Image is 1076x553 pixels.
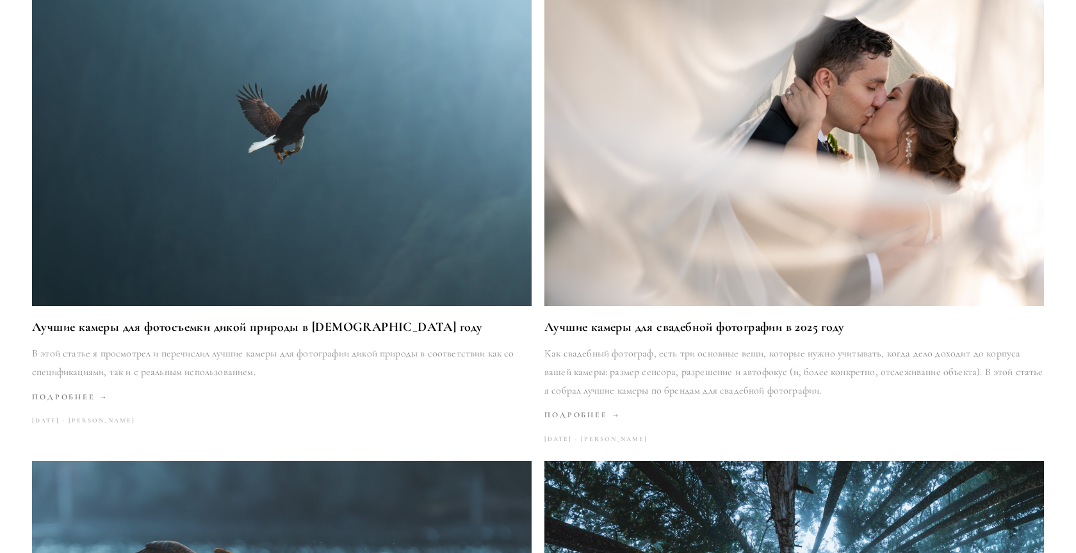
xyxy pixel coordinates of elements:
a: Лучшие камеры для фотосъемки дикой природы в [DEMOGRAPHIC_DATA] году [32,316,532,338]
span: подробнее [544,410,620,419]
span: подробнее [32,392,108,401]
a: подробнее [32,388,532,406]
a: [PERSON_NAME] [60,412,135,429]
a: подробнее [544,406,1044,424]
a: [PERSON_NAME] [572,431,648,448]
a: Лучшие камеры для свадебной фотографии в 2025 году [544,316,1044,338]
p: Как свадебный фотограф, есть три основные вещи, которые нужно учитывать, когда дело доходит до ко... [544,344,1044,399]
time: [DATE] [32,412,60,429]
p: В этой статье я просмотрел и перечислил лучшие камеры для фотографии дикой природы в соответствии... [32,344,532,381]
time: [DATE] [544,431,572,448]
